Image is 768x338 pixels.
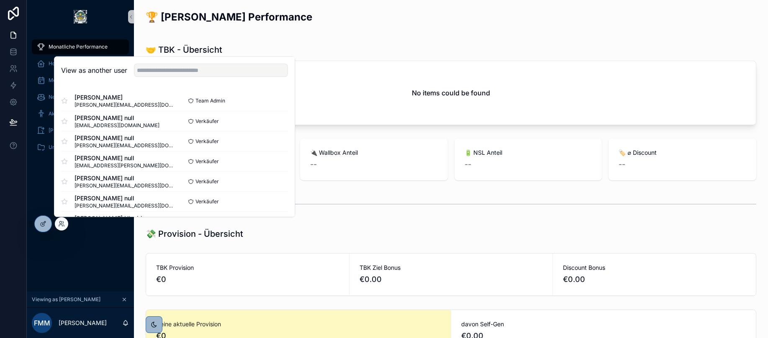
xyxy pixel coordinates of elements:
span: €0.00 [360,274,542,285]
a: Unterlagen [32,140,129,155]
span: FMM [34,318,50,328]
p: [PERSON_NAME] [59,319,107,327]
span: €0 [156,274,339,285]
span: [PERSON_NAME] null [74,194,175,202]
h1: 💸 Provision - Übersicht [146,228,243,240]
span: Home [49,60,63,67]
span: €0.00 [563,274,746,285]
span: Viewing as [PERSON_NAME] [32,296,100,303]
span: [PERSON_NAME] null [74,154,175,162]
span: Verkäufer [195,198,219,205]
a: Home [32,56,129,71]
span: [EMAIL_ADDRESS][PERSON_NAME][DOMAIN_NAME] [74,162,175,169]
span: [PERSON_NAME][EMAIL_ADDRESS][DOMAIN_NAME] [74,182,175,189]
h2: No items could be found [412,88,490,98]
span: Discount Bonus [563,264,746,272]
span: Verkäufer [195,138,219,144]
span: Neue Kunden [49,94,80,100]
span: [PERSON_NAME][EMAIL_ADDRESS][DOMAIN_NAME] [74,102,175,108]
a: Aktive Kunden [32,106,129,121]
span: -- [465,159,471,170]
div: scrollable content [27,33,134,166]
img: App logo [74,10,87,23]
a: Monatliche Performance [32,39,129,54]
span: [PERSON_NAME] [49,127,89,134]
span: Team Admin [195,97,225,104]
span: 🔋 NSL Anteil [465,149,592,157]
span: [PERSON_NAME] null [74,133,175,142]
span: -- [619,159,625,170]
span: Verkäufer [195,178,219,184]
span: [PERSON_NAME] null [74,174,175,182]
h1: 🤝 TBK - Übersicht [146,44,222,56]
a: Neue Kunden [32,90,129,105]
span: [PERSON_NAME] H'sairi [74,214,175,222]
span: [EMAIL_ADDRESS][DOMAIN_NAME] [74,122,159,128]
span: Unterlagen [49,144,75,151]
a: [PERSON_NAME] [32,123,129,138]
span: [PERSON_NAME][EMAIL_ADDRESS][DOMAIN_NAME] [74,142,175,149]
span: [PERSON_NAME][EMAIL_ADDRESS][DOMAIN_NAME] [74,202,175,209]
span: [PERSON_NAME] null [74,113,159,122]
span: 🔌 Wallbox Anteil [310,149,438,157]
span: TBK Provision [156,264,339,272]
span: Mein Kalender [49,77,83,84]
h2: View as another user [61,65,127,75]
span: -- [310,159,317,170]
span: Verkäufer [195,158,219,164]
h2: 🏆 [PERSON_NAME] Performance [146,10,312,24]
span: TBK Ziel Bonus [360,264,542,272]
a: Mein Kalender [32,73,129,88]
span: Monatliche Performance [49,44,108,50]
span: Verkäufer [195,118,219,124]
span: Aktive Kunden [49,110,83,117]
span: davon Self-Gen [461,320,746,328]
span: 🏷 ⌀ Discount [619,149,746,157]
span: [PERSON_NAME] [74,93,175,102]
span: Deine aktuelle Provision [156,320,441,328]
